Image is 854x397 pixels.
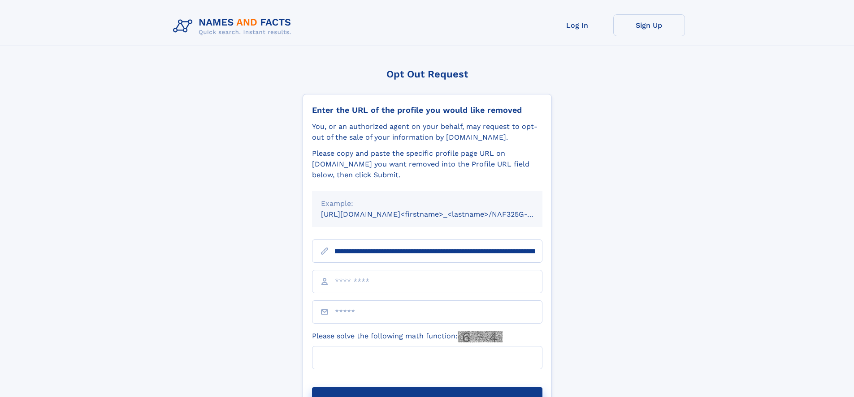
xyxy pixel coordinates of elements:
[542,14,613,36] a: Log In
[169,14,299,38] img: Logo Names and Facts
[321,210,559,218] small: [URL][DOMAIN_NAME]<firstname>_<lastname>/NAF325G-xxxxxxxx
[312,105,542,115] div: Enter the URL of the profile you would like removed
[321,198,533,209] div: Example:
[312,121,542,143] div: You, or an authorized agent on your behalf, may request to opt-out of the sale of your informatio...
[312,148,542,180] div: Please copy and paste the specific profile page URL on [DOMAIN_NAME] you want removed into the Pr...
[312,331,503,342] label: Please solve the following math function:
[613,14,685,36] a: Sign Up
[303,68,552,80] div: Opt Out Request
